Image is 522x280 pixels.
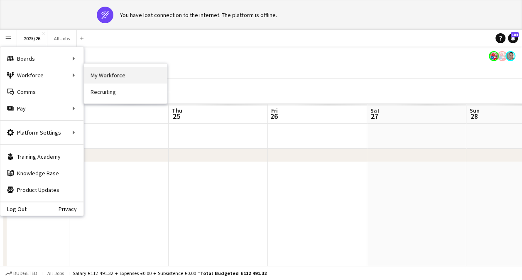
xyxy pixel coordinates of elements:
span: Sun [470,107,480,114]
app-user-avatar: Mica Young [505,51,515,61]
span: 184 [511,32,519,37]
span: Budgeted [13,270,37,276]
app-user-avatar: Event Managers [497,51,507,61]
span: 26 [270,111,278,121]
a: Product Updates [0,182,83,198]
span: Sat [370,107,380,114]
span: All jobs [46,270,66,276]
div: Workforce [0,67,83,84]
span: Fri [271,107,278,114]
a: Privacy [59,206,83,212]
a: Log Out [0,206,27,212]
button: 2025/26 [17,30,47,47]
div: Pay [0,100,83,117]
a: My Workforce [84,67,167,84]
span: Total Budgeted £112 491.32 [200,270,267,276]
span: 28 [468,111,480,121]
div: Boards [0,50,83,67]
div: You have lost connection to the internet. The platform is offline. [120,11,277,19]
span: 27 [369,111,380,121]
span: Thu [172,107,182,114]
app-user-avatar: Event Managers [489,51,499,61]
a: Comms [0,84,83,100]
button: All Jobs [47,30,77,47]
a: 184 [508,33,518,43]
span: 25 [171,111,182,121]
a: Knowledge Base [0,165,83,182]
a: Training Academy [0,148,83,165]
button: Budgeted [4,269,39,278]
div: Salary £112 491.32 + Expenses £0.00 + Subsistence £0.00 = [73,270,267,276]
a: Recruiting [84,84,167,100]
div: Platform Settings [0,124,83,141]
